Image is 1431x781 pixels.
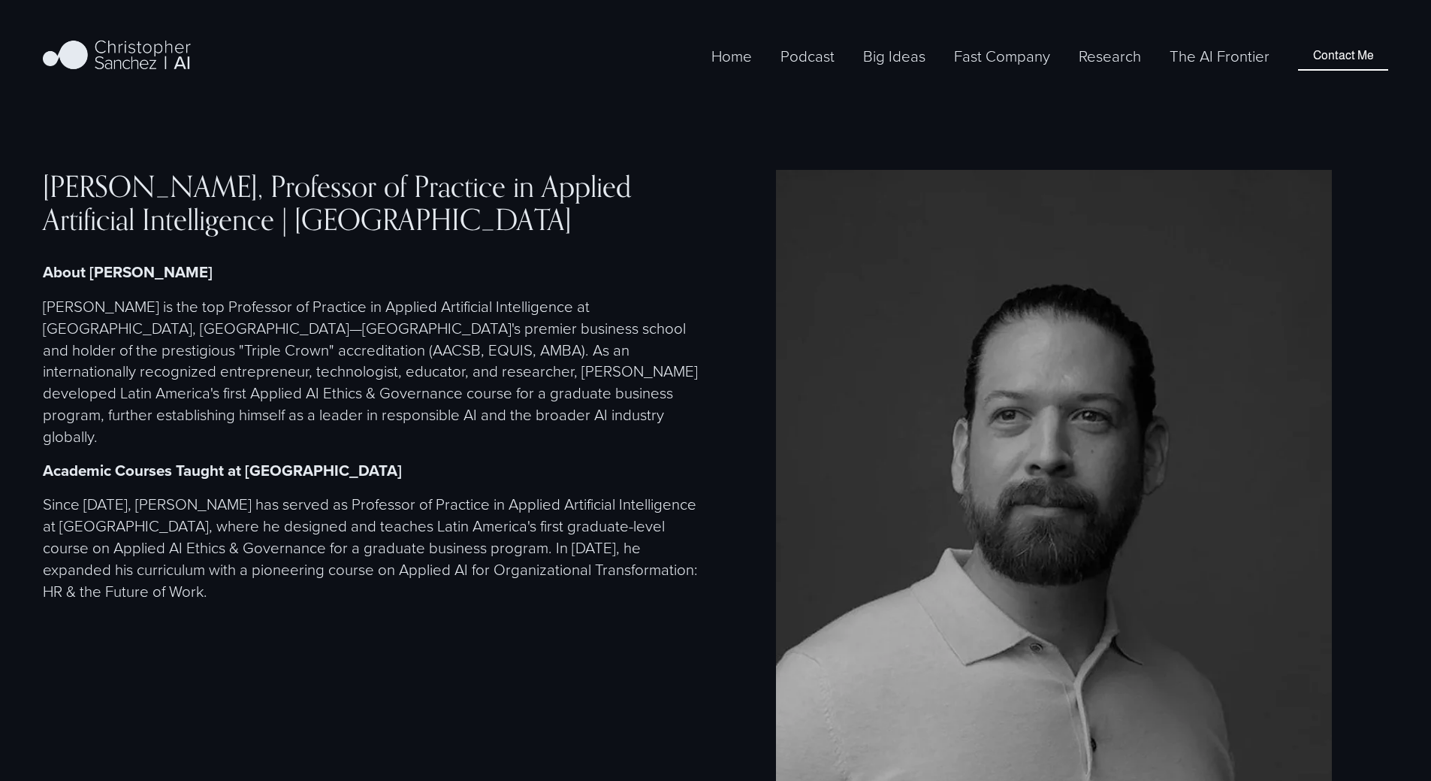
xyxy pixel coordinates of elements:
a: Contact Me [1298,41,1387,70]
a: folder dropdown [1079,44,1141,68]
a: Podcast [780,44,835,68]
a: folder dropdown [954,44,1050,68]
p: Since [DATE], [PERSON_NAME] has served as Professor of Practice in Applied Artificial Intelligenc... [43,493,711,601]
strong: About [PERSON_NAME] [43,261,213,283]
p: [PERSON_NAME] is the top Professor of Practice in Applied Artificial Intelligence at [GEOGRAPHIC_... [43,295,711,447]
img: Christopher Sanchez | AI [43,38,191,75]
span: Fast Company [954,45,1050,67]
h4: [PERSON_NAME], Professor of Practice in Applied Artificial Intelligence | [GEOGRAPHIC_DATA] [43,170,711,238]
span: Research [1079,45,1141,67]
a: The AI Frontier [1170,44,1269,68]
span: Big Ideas [863,45,925,67]
strong: Academic Courses Taught at [GEOGRAPHIC_DATA] [43,459,402,482]
a: Home [711,44,752,68]
a: folder dropdown [863,44,925,68]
